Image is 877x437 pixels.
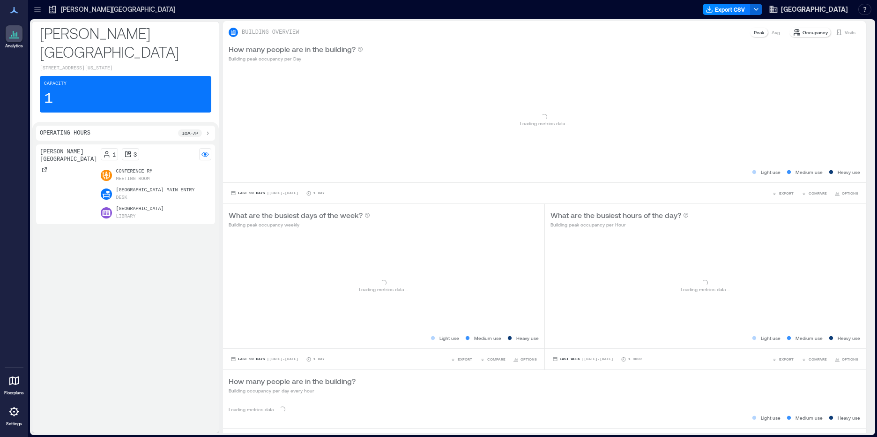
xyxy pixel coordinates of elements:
[229,210,363,221] p: What are the busiest days of the week?
[809,190,827,196] span: COMPARE
[313,356,325,362] p: 1 Day
[4,390,24,396] p: Floorplans
[838,334,860,342] p: Heavy use
[116,205,164,213] p: [GEOGRAPHIC_DATA]
[838,168,860,176] p: Heavy use
[229,55,363,62] p: Building peak occupancy per Day
[229,354,300,364] button: Last 90 Days |[DATE]-[DATE]
[182,129,198,137] p: 10a - 7p
[229,376,356,387] p: How many people are in the building?
[520,356,537,362] span: OPTIONS
[766,2,851,17] button: [GEOGRAPHIC_DATA]
[799,188,829,198] button: COMPARE
[770,354,795,364] button: EXPORT
[2,23,26,52] a: Analytics
[112,151,116,158] p: 1
[478,354,507,364] button: COMPARE
[313,190,325,196] p: 1 Day
[40,148,97,163] p: [PERSON_NAME][GEOGRAPHIC_DATA]
[448,354,474,364] button: EXPORT
[761,168,780,176] p: Light use
[229,188,300,198] button: Last 90 Days |[DATE]-[DATE]
[795,414,823,422] p: Medium use
[439,334,459,342] p: Light use
[779,356,794,362] span: EXPORT
[229,44,356,55] p: How many people are in the building?
[116,187,194,194] p: [GEOGRAPHIC_DATA] Main Entry
[116,213,135,220] p: Library
[487,356,505,362] span: COMPARE
[832,188,860,198] button: OPTIONS
[761,414,780,422] p: Light use
[116,194,127,202] p: Desk
[770,188,795,198] button: EXPORT
[359,286,408,293] p: Loading metrics data ...
[134,151,137,158] p: 3
[550,354,615,364] button: Last Week |[DATE]-[DATE]
[842,190,858,196] span: OPTIONS
[781,5,848,14] span: [GEOGRAPHIC_DATA]
[516,334,539,342] p: Heavy use
[799,354,829,364] button: COMPARE
[229,387,356,394] p: Building occupancy per day every hour
[458,356,472,362] span: EXPORT
[838,414,860,422] p: Heavy use
[754,29,764,36] p: Peak
[628,356,642,362] p: 1 Hour
[809,356,827,362] span: COMPARE
[44,80,67,88] p: Capacity
[550,210,681,221] p: What are the busiest hours of the day?
[1,369,27,399] a: Floorplans
[520,120,569,127] p: Loading metrics data ...
[40,65,211,72] p: [STREET_ADDRESS][US_STATE]
[681,286,730,293] p: Loading metrics data ...
[229,221,370,228] p: Building peak occupancy weekly
[845,29,855,36] p: Visits
[795,168,823,176] p: Medium use
[3,400,25,429] a: Settings
[40,23,211,61] p: [PERSON_NAME][GEOGRAPHIC_DATA]
[803,29,828,36] p: Occupancy
[842,356,858,362] span: OPTIONS
[511,354,539,364] button: OPTIONS
[832,354,860,364] button: OPTIONS
[772,29,780,36] p: Avg
[242,29,299,36] p: BUILDING OVERVIEW
[44,90,53,108] p: 1
[703,4,751,15] button: Export CSV
[229,406,278,413] p: Loading metrics data ...
[61,5,175,14] p: [PERSON_NAME][GEOGRAPHIC_DATA]
[40,129,90,137] p: Operating Hours
[6,421,22,427] p: Settings
[550,221,689,228] p: Building peak occupancy per Hour
[474,334,501,342] p: Medium use
[5,43,23,49] p: Analytics
[116,168,152,175] p: Conference Rm
[116,175,149,183] p: Meeting Room
[779,190,794,196] span: EXPORT
[795,334,823,342] p: Medium use
[761,334,780,342] p: Light use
